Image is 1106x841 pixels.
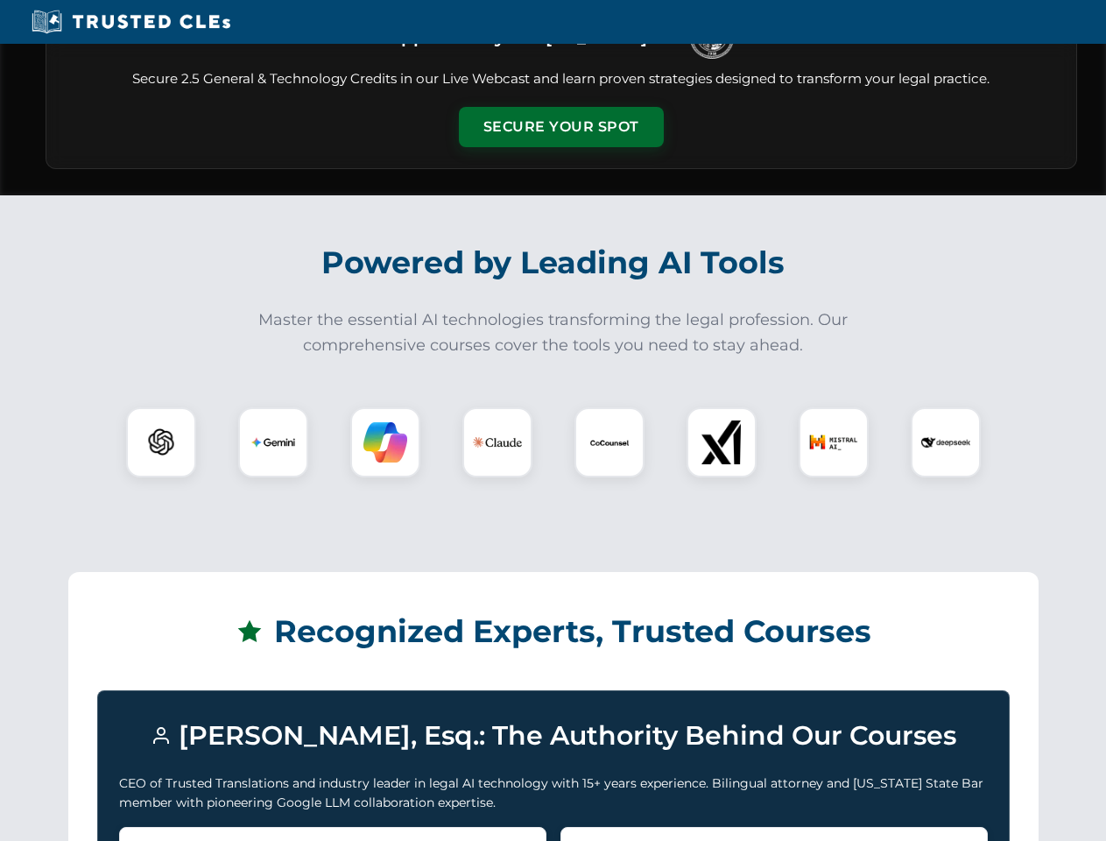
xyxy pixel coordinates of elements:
[911,407,981,477] div: DeepSeek
[799,407,869,477] div: Mistral AI
[26,9,236,35] img: Trusted CLEs
[921,418,970,467] img: DeepSeek Logo
[119,774,988,813] p: CEO of Trusted Translations and industry leader in legal AI technology with 15+ years experience....
[462,407,532,477] div: Claude
[251,420,295,464] img: Gemini Logo
[350,407,420,477] div: Copilot
[363,420,407,464] img: Copilot Logo
[700,420,743,464] img: xAI Logo
[136,417,187,468] img: ChatGPT Logo
[459,107,664,147] button: Secure Your Spot
[473,418,522,467] img: Claude Logo
[68,232,1039,293] h2: Powered by Leading AI Tools
[119,712,988,760] h3: [PERSON_NAME], Esq.: The Authority Behind Our Courses
[247,307,860,358] p: Master the essential AI technologies transforming the legal profession. Our comprehensive courses...
[574,407,645,477] div: CoCounsel
[67,69,1055,89] p: Secure 2.5 General & Technology Credits in our Live Webcast and learn proven strategies designed ...
[687,407,757,477] div: xAI
[238,407,308,477] div: Gemini
[588,420,631,464] img: CoCounsel Logo
[809,418,858,467] img: Mistral AI Logo
[97,601,1010,662] h2: Recognized Experts, Trusted Courses
[126,407,196,477] div: ChatGPT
